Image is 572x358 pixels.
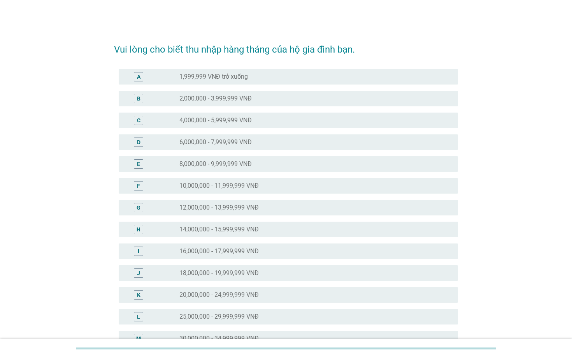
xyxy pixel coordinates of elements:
label: 8,000,000 - 9,999,999 VNĐ [179,160,252,168]
div: M [136,334,141,342]
label: 2,000,000 - 3,999,999 VNĐ [179,95,252,102]
div: K [137,291,140,299]
label: 18,000,000 - 19,999,999 VNĐ [179,269,259,277]
div: E [137,160,140,168]
div: I [138,247,139,255]
label: 16,000,000 - 17,999,999 VNĐ [179,247,259,255]
h2: Vui lòng cho biết thu nhập hàng tháng của hộ gia đình bạn. [114,35,458,56]
label: 30,000,000 - 34,999,999 VNĐ [179,335,259,342]
label: 12,000,000 - 13,999,999 VNĐ [179,204,259,212]
div: G [137,203,140,212]
label: 6,000,000 - 7,999,999 VNĐ [179,138,252,146]
div: B [137,94,140,102]
label: 10,000,000 - 11,999,999 VNĐ [179,182,259,190]
div: D [137,138,140,146]
label: 4,000,000 - 5,999,999 VNĐ [179,116,252,124]
div: L [137,312,140,321]
label: 1,999,999 VNĐ trở xuống [179,73,248,81]
label: 25,000,000 - 29,999,999 VNĐ [179,313,259,321]
div: C [137,116,140,124]
label: 14,000,000 - 15,999,999 VNĐ [179,226,259,233]
div: H [137,225,140,233]
div: F [137,182,140,190]
label: 20,000,000 - 24,999,999 VNĐ [179,291,259,299]
div: A [137,72,140,81]
div: J [137,269,140,277]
